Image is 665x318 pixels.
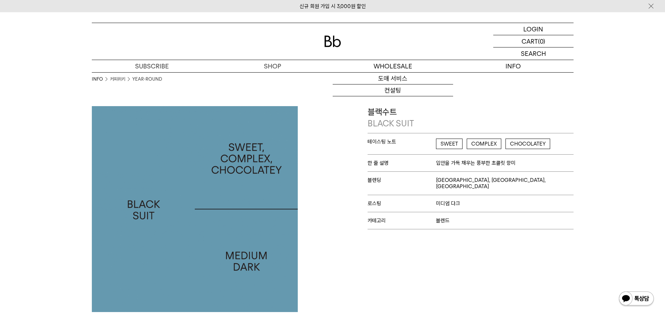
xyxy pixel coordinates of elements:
p: (0) [538,35,545,47]
span: SWEET [436,139,463,149]
span: 미디엄 다크 [436,200,460,207]
span: COMPLEX [467,139,501,149]
span: CHOCOLATEY [505,139,550,149]
p: LOGIN [523,23,543,35]
a: LOGIN [493,23,574,35]
a: 신규 회원 가입 시 3,000원 할인 [300,3,366,9]
span: 테이스팅 노트 [368,139,436,145]
p: SEARCH [521,47,546,60]
a: YEAR-ROUND [132,76,162,83]
span: 한 줄 설명 [368,160,436,166]
p: 블랙수트 [368,106,574,130]
a: SUBSCRIBE [92,60,212,72]
p: BLACK SUIT [368,118,574,130]
span: 블렌드 [436,217,450,224]
a: CART (0) [493,35,574,47]
span: 입안을 가득 채우는 풍부한 초콜릿 향미 [436,160,516,166]
img: 블랙수트BLACK SUIT [92,106,298,312]
a: 도매 서비스 [333,73,453,84]
img: 카카오톡 채널 1:1 채팅 버튼 [618,291,655,308]
p: INFO [453,60,574,72]
span: 로스팅 [368,200,436,207]
span: [GEOGRAPHIC_DATA], [GEOGRAPHIC_DATA], [GEOGRAPHIC_DATA] [436,177,573,190]
a: 오피스 커피구독 [333,96,453,108]
span: 블렌딩 [368,177,436,183]
img: 로고 [324,36,341,47]
a: 컨설팅 [333,84,453,96]
a: SHOP [212,60,333,72]
p: WHOLESALE [333,60,453,72]
p: CART [522,35,538,47]
a: 커피위키 [110,76,125,83]
li: INFO [92,76,110,83]
span: 카테고리 [368,217,436,224]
